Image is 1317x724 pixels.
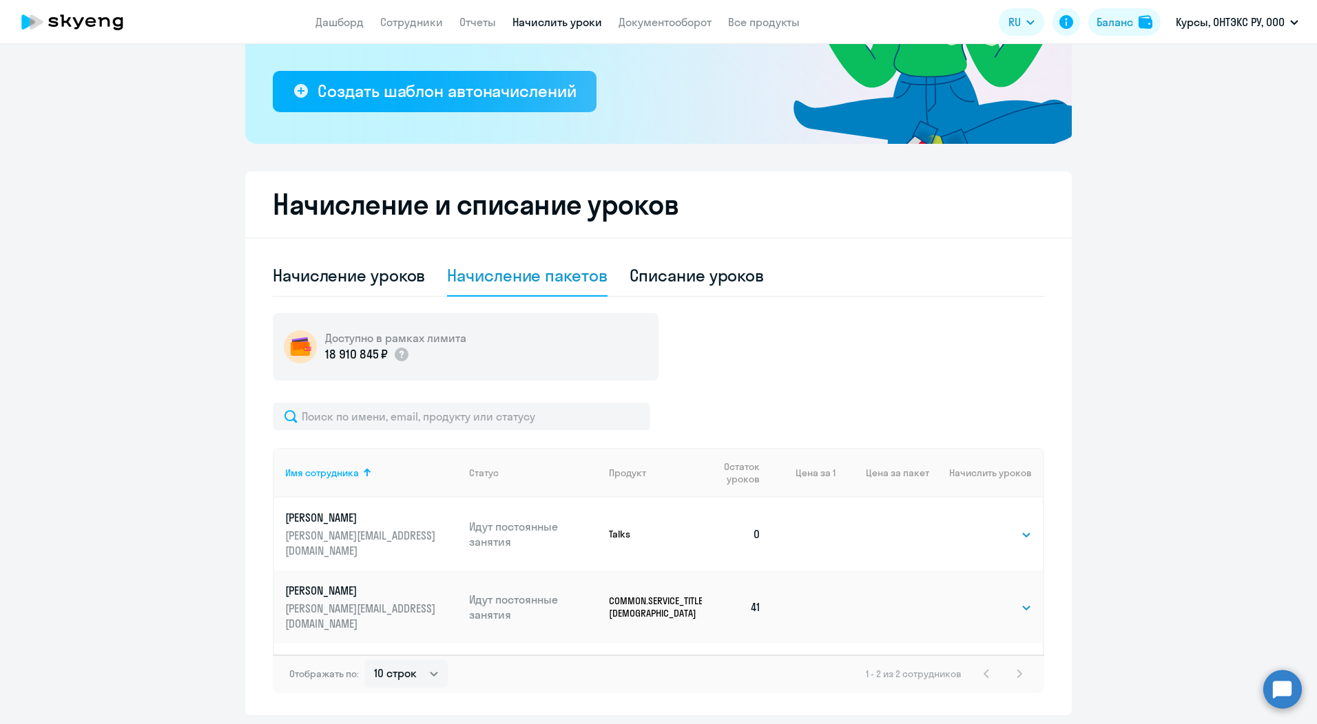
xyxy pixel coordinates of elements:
p: Talks [609,528,702,540]
span: 1 - 2 из 2 сотрудников [866,668,962,680]
a: Дашборд [315,15,364,29]
button: RU [999,8,1044,36]
p: Идут постоянные занятия [469,519,599,549]
button: Создать шаблон автоначислений [273,71,597,112]
div: Имя сотрудника [285,467,359,479]
a: Начислить уроки [512,15,602,29]
div: Статус [469,467,499,479]
h5: Доступно в рамках лимита [325,330,466,345]
p: Идут постоянные занятия [469,592,599,622]
p: 18 910 845 ₽ [325,345,388,363]
p: [PERSON_NAME] [285,510,439,525]
a: Сотрудники [380,15,443,29]
span: Остаток уроков [713,460,760,485]
p: Курсы, ОНТЭКС РУ, ООО [1176,14,1285,30]
p: [PERSON_NAME][EMAIL_ADDRESS][DOMAIN_NAME] [285,601,439,631]
a: Все продукты [728,15,800,29]
th: Цена за пакет [836,448,929,498]
div: Продукт [609,467,702,479]
td: 41 [702,571,772,643]
div: Начисление уроков [273,264,425,286]
a: Документооборот [619,15,712,29]
th: Цена за 1 [772,448,836,498]
input: Поиск по имени, email, продукту или статусу [273,403,650,430]
div: Имя сотрудника [285,467,458,479]
p: [PERSON_NAME] [285,583,439,598]
img: wallet-circle.png [284,330,317,363]
div: Статус [469,467,599,479]
div: Списание уроков [630,264,765,286]
span: RU [1008,14,1021,30]
button: Балансbalance [1088,8,1161,36]
div: Остаток уроков [713,460,772,485]
button: Курсы, ОНТЭКС РУ, ООО [1169,6,1305,39]
span: Отображать по: [289,668,359,680]
a: Отчеты [459,15,496,29]
a: [PERSON_NAME][PERSON_NAME][EMAIL_ADDRESS][DOMAIN_NAME] [285,583,458,631]
div: Начисление пакетов [447,264,607,286]
img: balance [1139,15,1152,29]
div: Создать шаблон автоначислений [318,80,576,102]
div: Баланс [1097,14,1133,30]
div: Продукт [609,467,646,479]
th: Начислить уроков [929,448,1043,498]
td: 0 [702,498,772,571]
p: COMMON.SERVICE_TITLE.LONG.[DEMOGRAPHIC_DATA] [609,595,702,619]
a: [PERSON_NAME][PERSON_NAME][EMAIL_ADDRESS][DOMAIN_NAME] [285,510,458,558]
h2: Начисление и списание уроков [273,188,1044,221]
p: [PERSON_NAME][EMAIL_ADDRESS][DOMAIN_NAME] [285,528,439,558]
